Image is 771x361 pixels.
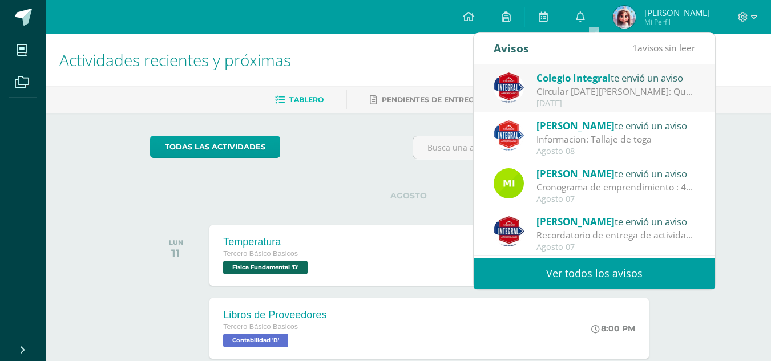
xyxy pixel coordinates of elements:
[169,238,183,246] div: LUN
[536,214,695,229] div: te envió un aviso
[494,168,524,198] img: 8f4af3fe6ec010f2c87a2f17fab5bf8c.png
[494,120,524,151] img: e662a9b382d8af80a146c63e83b9426b.png
[223,309,326,321] div: Libros de Proveedores
[223,334,288,347] span: Contabilidad 'B'
[536,118,695,133] div: te envió un aviso
[536,85,695,98] div: Circular 11 de agosto 2025: Querida comunidad educativa, te trasladamos este PDF con la circular ...
[223,323,298,331] span: Tercero Básico Basicos
[223,250,298,258] span: Tercero Básico Basicos
[223,261,308,274] span: Física Fundamental 'B'
[591,323,635,334] div: 8:00 PM
[613,6,636,29] img: 34275cdfde023fee037aaea079e57aef.png
[150,136,280,158] a: todas las Actividades
[536,166,695,181] div: te envió un aviso
[632,42,637,54] span: 1
[536,215,615,228] span: [PERSON_NAME]
[536,133,695,146] div: Informacion: Tallaje de toga
[536,119,615,132] span: [PERSON_NAME]
[474,258,715,289] a: Ver todos los avisos
[275,91,324,109] a: Tablero
[536,71,611,84] span: Colegio Integral
[413,136,666,159] input: Busca una actividad próxima aquí...
[494,33,529,64] div: Avisos
[536,167,615,180] span: [PERSON_NAME]
[494,72,524,103] img: 3d8ecf278a7f74c562a74fe44b321cd5.png
[536,181,695,194] div: Cronograma de emprendimiento : 4ta etapa
[536,70,695,85] div: te envió un aviso
[536,147,695,156] div: Agosto 08
[632,42,695,54] span: avisos sin leer
[289,95,324,104] span: Tablero
[494,216,524,246] img: 4983f1b0d85004034e19fe0b05bc45ec.png
[536,242,695,252] div: Agosto 07
[370,91,479,109] a: Pendientes de entrega
[223,236,310,248] div: Temperatura
[536,194,695,204] div: Agosto 07
[372,190,445,201] span: AGOSTO
[536,99,695,108] div: [DATE]
[59,49,291,71] span: Actividades recientes y próximas
[644,7,710,18] span: [PERSON_NAME]
[169,246,183,260] div: 11
[536,229,695,242] div: Recordatorio de entrega de actividades de sociales: Estimados estudiantes Este mensaje es para re...
[644,17,710,27] span: Mi Perfil
[382,95,479,104] span: Pendientes de entrega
